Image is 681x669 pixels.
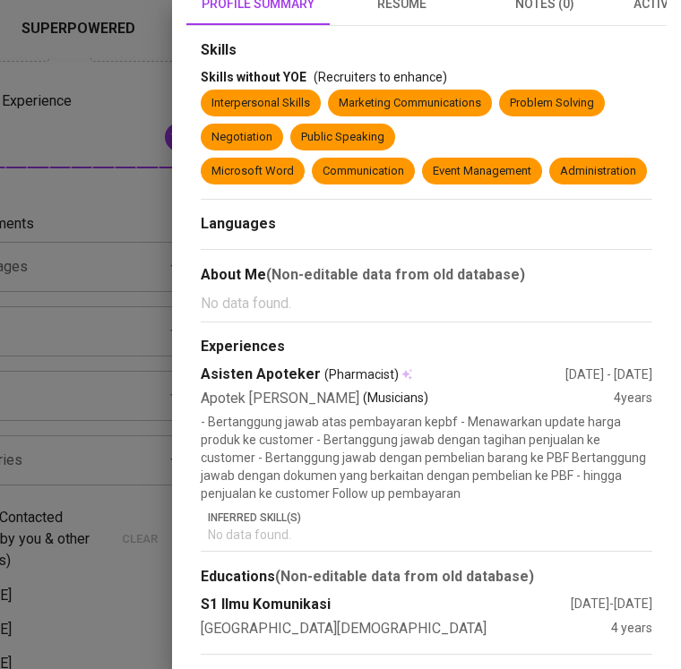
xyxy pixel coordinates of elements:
[201,413,652,502] p: - Bertanggung jawab atas pembayaran kepbf - Menawarkan update harga produk ke customer - Bertangg...
[201,595,571,615] div: S1 Ilmu Komunikasi
[614,389,652,409] div: 4 years
[275,568,534,585] b: (Non-editable data from old database)
[211,129,272,146] div: Negotiation
[314,70,447,84] span: (Recruiters to enhance)
[565,365,652,383] div: [DATE] - [DATE]
[208,510,652,526] p: Inferred Skill(s)
[201,264,652,286] div: About Me
[363,389,428,409] p: (Musicians)
[201,389,614,409] div: Apotek [PERSON_NAME]
[201,70,306,84] span: Skills without YOE
[201,566,652,588] div: Educations
[571,596,652,611] span: [DATE] - [DATE]
[266,266,525,283] b: (Non-editable data from old database)
[211,95,310,112] div: Interpersonal Skills
[208,526,652,544] p: No data found.
[201,40,652,61] div: Skills
[433,163,531,180] div: Event Management
[201,337,652,357] div: Experiences
[611,619,652,639] div: 4 years
[201,365,565,385] div: Asisten Apoteker
[324,365,399,383] span: (Pharmacist)
[301,129,384,146] div: Public Speaking
[201,293,652,314] p: No data found.
[323,163,404,180] div: Communication
[339,95,481,112] div: Marketing Communications
[211,163,294,180] div: Microsoft Word
[560,163,636,180] div: Administration
[510,95,594,112] div: Problem Solving
[201,619,611,639] div: [GEOGRAPHIC_DATA][DEMOGRAPHIC_DATA]
[201,214,652,235] div: Languages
